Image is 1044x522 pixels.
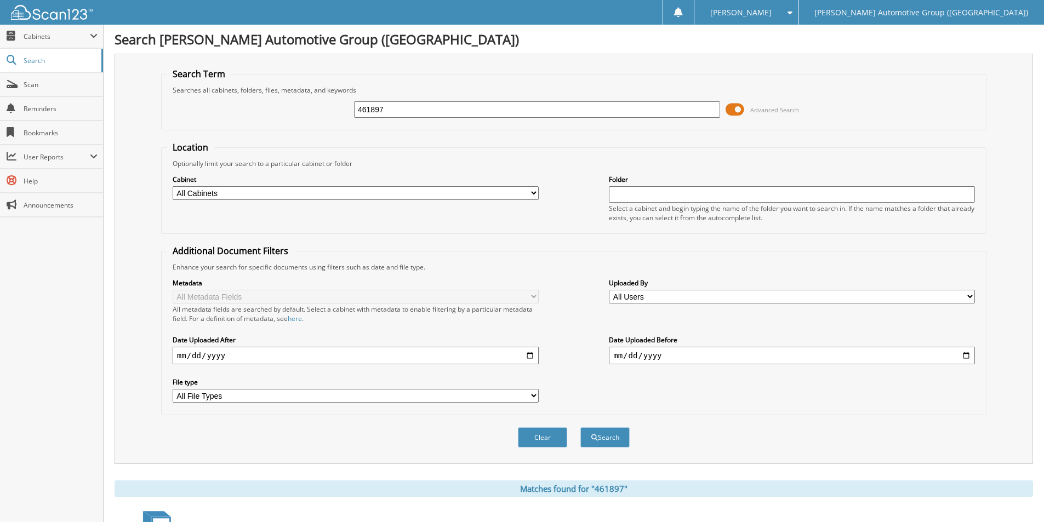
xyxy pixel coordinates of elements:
[173,305,539,323] div: All metadata fields are searched by default. Select a cabinet with metadata to enable filtering b...
[11,5,93,20] img: scan123-logo-white.svg
[167,68,231,80] legend: Search Term
[24,128,98,137] span: Bookmarks
[609,278,975,288] label: Uploaded By
[167,85,980,95] div: Searches all cabinets, folders, files, metadata, and keywords
[24,176,98,186] span: Help
[750,106,799,114] span: Advanced Search
[173,278,539,288] label: Metadata
[24,104,98,113] span: Reminders
[24,152,90,162] span: User Reports
[115,30,1033,48] h1: Search [PERSON_NAME] Automotive Group ([GEOGRAPHIC_DATA])
[173,335,539,345] label: Date Uploaded After
[609,204,975,222] div: Select a cabinet and begin typing the name of the folder you want to search in. If the name match...
[580,427,630,448] button: Search
[609,335,975,345] label: Date Uploaded Before
[167,262,980,272] div: Enhance your search for specific documents using filters such as date and file type.
[115,480,1033,497] div: Matches found for "461897"
[173,377,539,387] label: File type
[24,32,90,41] span: Cabinets
[24,80,98,89] span: Scan
[24,56,96,65] span: Search
[518,427,567,448] button: Clear
[609,347,975,364] input: end
[173,175,539,184] label: Cabinet
[167,159,980,168] div: Optionally limit your search to a particular cabinet or folder
[609,175,975,184] label: Folder
[710,9,772,16] span: [PERSON_NAME]
[167,245,294,257] legend: Additional Document Filters
[288,314,302,323] a: here
[24,200,98,210] span: Announcements
[814,9,1028,16] span: [PERSON_NAME] Automotive Group ([GEOGRAPHIC_DATA])
[167,141,214,153] legend: Location
[173,347,539,364] input: start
